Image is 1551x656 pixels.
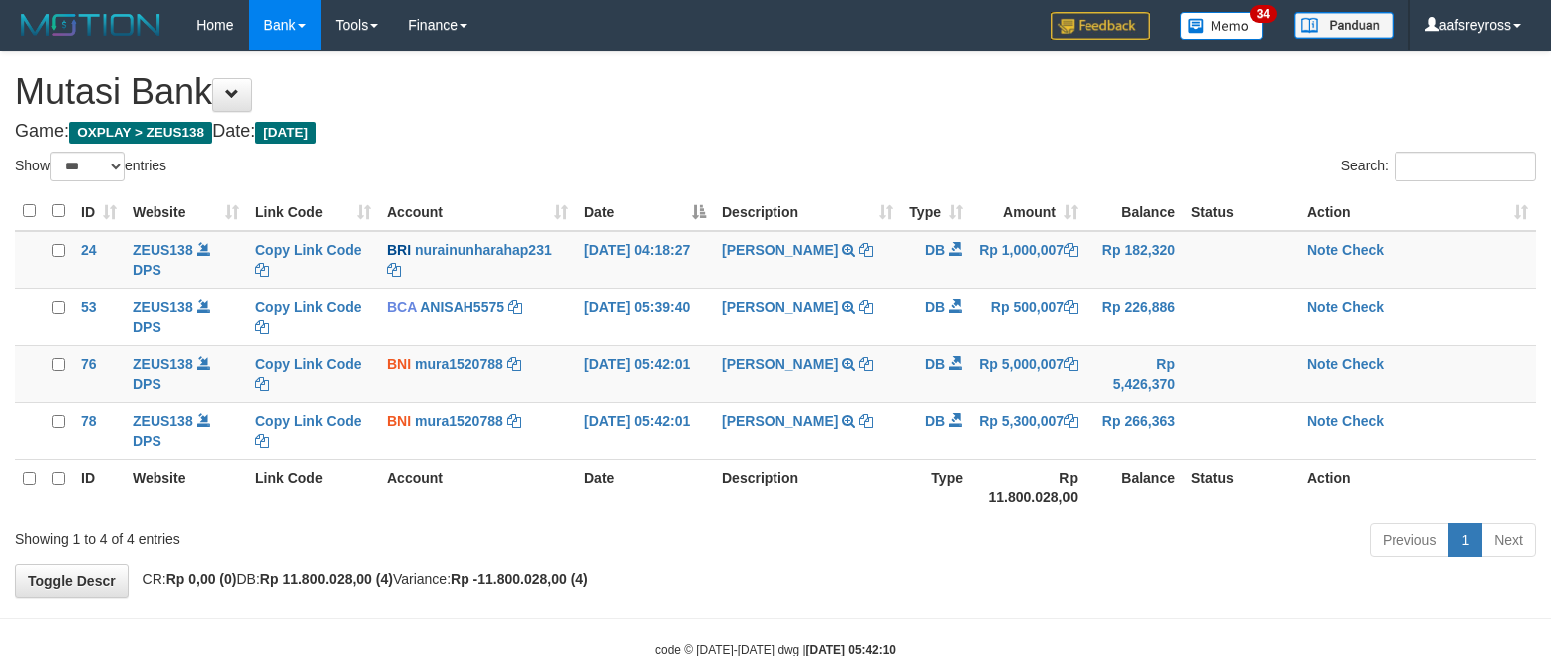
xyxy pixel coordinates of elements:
a: mura1520788 [415,356,503,372]
th: Status [1183,192,1299,231]
a: Copy Rp 500,007 to clipboard [1064,299,1078,315]
a: Toggle Descr [15,564,129,598]
td: Rp 5,426,370 [1086,345,1183,402]
a: Copy ANISAH5575 to clipboard [508,299,522,315]
a: Note [1307,299,1338,315]
a: [PERSON_NAME] [722,299,838,315]
span: 24 [81,242,97,258]
span: 76 [81,356,97,372]
label: Show entries [15,152,166,181]
span: DB [925,356,945,372]
a: Next [1481,523,1536,557]
a: ZEUS138 [133,356,193,372]
th: ID: activate to sort column ascending [73,192,125,231]
a: Check [1342,413,1384,429]
a: Check [1342,242,1384,258]
strong: Rp 0,00 (0) [166,571,237,587]
td: [DATE] 05:42:01 [576,402,714,459]
td: Rp 500,007 [971,288,1086,345]
div: Showing 1 to 4 of 4 entries [15,521,631,549]
a: Copy nurainunharahap231 to clipboard [387,262,401,278]
h1: Mutasi Bank [15,72,1536,112]
a: Copy NURAINUN HARAHAP to clipboard [859,242,873,258]
a: Copy Link Code [255,413,362,449]
th: Action: activate to sort column ascending [1299,192,1536,231]
a: Copy mura1520788 to clipboard [507,356,521,372]
span: [DATE] [255,122,316,144]
td: Rp 1,000,007 [971,231,1086,289]
span: BRI [387,242,411,258]
a: Copy mura1520788 to clipboard [507,413,521,429]
a: [PERSON_NAME] [722,242,838,258]
a: ZEUS138 [133,413,193,429]
td: Rp 266,363 [1086,402,1183,459]
th: Link Code [247,459,379,515]
td: DPS [125,345,247,402]
a: Note [1307,413,1338,429]
td: Rp 182,320 [1086,231,1183,289]
th: Description [714,459,901,515]
td: [DATE] 05:39:40 [576,288,714,345]
img: panduan.png [1294,12,1394,39]
a: Note [1307,356,1338,372]
th: Amount: activate to sort column ascending [971,192,1086,231]
td: Rp 5,000,007 [971,345,1086,402]
th: Action [1299,459,1536,515]
td: [DATE] 04:18:27 [576,231,714,289]
th: Balance [1086,192,1183,231]
a: Copy Link Code [255,299,362,335]
span: OXPLAY > ZEUS138 [69,122,212,144]
select: Showentries [50,152,125,181]
label: Search: [1341,152,1536,181]
th: Account: activate to sort column ascending [379,192,576,231]
a: Copy Link Code [255,356,362,392]
span: DB [925,413,945,429]
a: nurainunharahap231 [415,242,552,258]
a: ANISAH5575 [420,299,504,315]
a: Copy Rp 1,000,007 to clipboard [1064,242,1078,258]
img: Button%20Memo.svg [1180,12,1264,40]
a: [PERSON_NAME] [722,413,838,429]
input: Search: [1395,152,1536,181]
span: 53 [81,299,97,315]
a: Check [1342,299,1384,315]
td: Rp 5,300,007 [971,402,1086,459]
strong: Rp -11.800.028,00 (4) [451,571,588,587]
td: DPS [125,288,247,345]
th: Website [125,459,247,515]
span: BCA [387,299,417,315]
th: Type [901,459,971,515]
th: Description: activate to sort column ascending [714,192,901,231]
h4: Game: Date: [15,122,1536,142]
a: Previous [1370,523,1449,557]
td: [DATE] 05:42:01 [576,345,714,402]
a: mura1520788 [415,413,503,429]
span: BNI [387,413,411,429]
a: ZEUS138 [133,242,193,258]
a: 1 [1448,523,1482,557]
th: Balance [1086,459,1183,515]
a: Copy Link Code [255,242,362,278]
a: Copy SADAM HAPIPI to clipboard [859,299,873,315]
td: DPS [125,231,247,289]
a: Copy SITI MULYANI to clipboard [859,356,873,372]
span: DB [925,299,945,315]
span: 78 [81,413,97,429]
a: Note [1307,242,1338,258]
a: Check [1342,356,1384,372]
th: Date [576,459,714,515]
th: Date: activate to sort column descending [576,192,714,231]
td: Rp 226,886 [1086,288,1183,345]
img: Feedback.jpg [1051,12,1150,40]
th: Website: activate to sort column ascending [125,192,247,231]
th: Type: activate to sort column ascending [901,192,971,231]
th: ID [73,459,125,515]
a: ZEUS138 [133,299,193,315]
a: Copy Rp 5,000,007 to clipboard [1064,356,1078,372]
a: Copy Rp 5,300,007 to clipboard [1064,413,1078,429]
span: CR: DB: Variance: [133,571,588,587]
img: MOTION_logo.png [15,10,166,40]
td: DPS [125,402,247,459]
th: Status [1183,459,1299,515]
th: Link Code: activate to sort column ascending [247,192,379,231]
